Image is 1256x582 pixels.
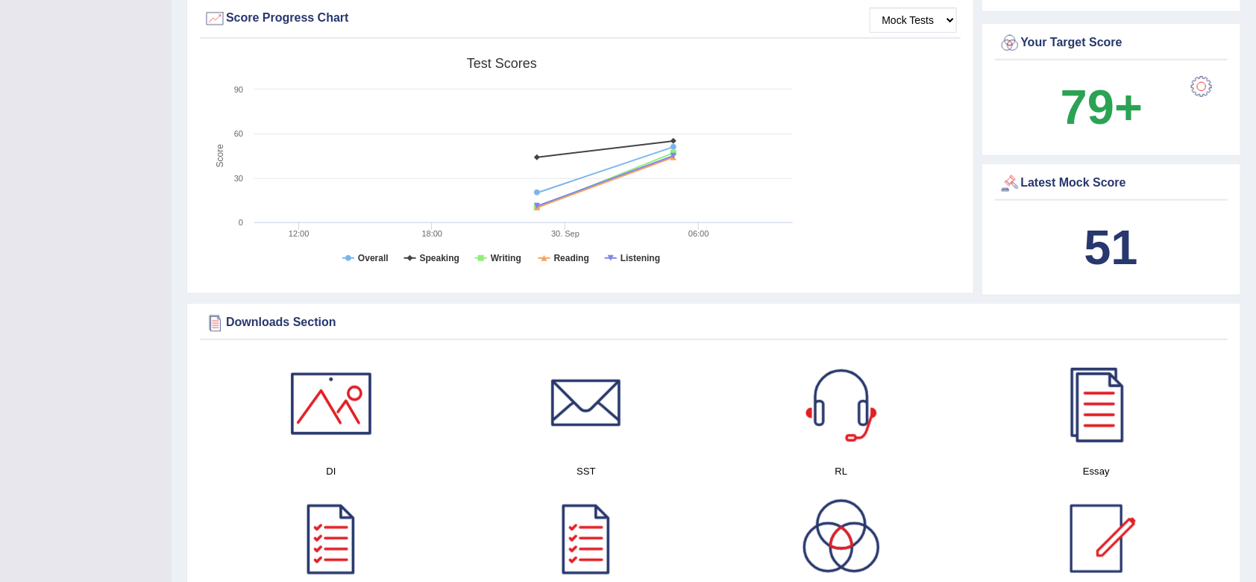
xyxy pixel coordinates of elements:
text: 0 [239,218,243,227]
h4: Essay [976,463,1216,479]
h4: RL [721,463,961,479]
div: Your Target Score [999,32,1225,54]
tspan: Test scores [467,56,537,71]
text: 06:00 [688,229,709,238]
tspan: Listening [621,253,660,263]
div: Latest Mock Score [999,172,1225,195]
text: 18:00 [422,229,443,238]
h4: DI [211,463,451,479]
b: 51 [1084,220,1138,275]
tspan: Reading [554,253,589,263]
tspan: Score [215,144,225,168]
div: Downloads Section [204,312,1224,334]
text: 12:00 [289,229,310,238]
div: Score Progress Chart [204,7,957,30]
h4: SST [466,463,706,479]
tspan: Speaking [420,253,459,263]
b: 79+ [1061,80,1143,134]
tspan: 30. Sep [551,229,580,238]
text: 60 [234,129,243,138]
text: 90 [234,85,243,94]
text: 30 [234,174,243,183]
tspan: Writing [491,253,521,263]
tspan: Overall [358,253,389,263]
